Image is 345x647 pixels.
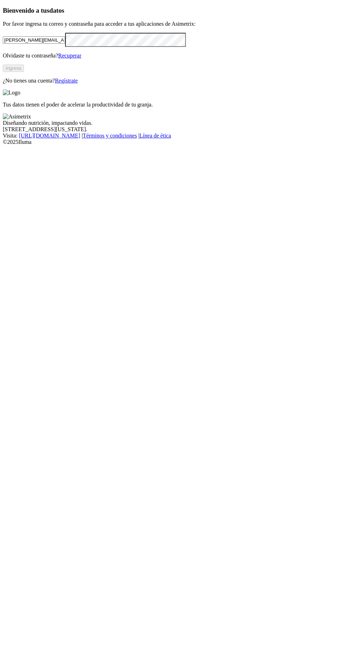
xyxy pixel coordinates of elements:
button: Ingresa [3,65,24,72]
p: Por favor ingresa tu correo y contraseña para acceder a tus aplicaciones de Asimetrix: [3,21,342,27]
div: Visita : | | [3,133,342,139]
a: Línea de ética [139,133,171,139]
img: Logo [3,90,20,96]
span: datos [49,7,64,14]
div: Diseñando nutrición, impactando vidas. [3,120,342,126]
div: © 2025 Iluma [3,139,342,145]
a: Recuperar [58,53,81,59]
div: [STREET_ADDRESS][US_STATE]. [3,126,342,133]
p: Tus datos tienen el poder de acelerar la productividad de tu granja. [3,102,342,108]
a: Regístrate [55,78,78,84]
p: Olvidaste tu contraseña? [3,53,342,59]
h3: Bienvenido a tus [3,7,342,14]
input: Tu correo [3,36,65,44]
p: ¿No tienes una cuenta? [3,78,342,84]
a: Términos y condiciones [83,133,137,139]
img: Asimetrix [3,114,31,120]
a: [URL][DOMAIN_NAME] [19,133,80,139]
